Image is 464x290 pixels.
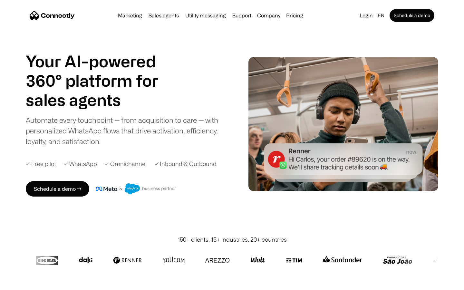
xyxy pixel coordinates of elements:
[26,52,174,90] h1: Your AI-powered 360° platform for
[105,159,147,168] div: ✓ Omnichannel
[154,159,217,168] div: ✓ Inbound & Outbound
[183,13,228,18] a: Utility messaging
[390,9,434,22] a: Schedule a demo
[26,159,56,168] div: ✓ Free pilot
[378,11,384,20] div: en
[26,181,89,197] a: Schedule a demo →
[64,159,97,168] div: ✓ WhatsApp
[115,13,145,18] a: Marketing
[357,11,375,20] a: Login
[26,90,174,110] h1: sales agents
[178,235,287,244] div: 150+ clients, 15+ industries, 20+ countries
[6,278,39,288] aside: Language selected: English
[284,13,306,18] a: Pricing
[257,11,280,20] div: Company
[13,279,39,288] ul: Language list
[230,13,254,18] a: Support
[26,115,229,147] div: Automate every touchpoint — from acquisition to care — with personalized WhatsApp flows that driv...
[146,13,181,18] a: Sales agents
[96,183,176,194] img: Meta and Salesforce business partner badge.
